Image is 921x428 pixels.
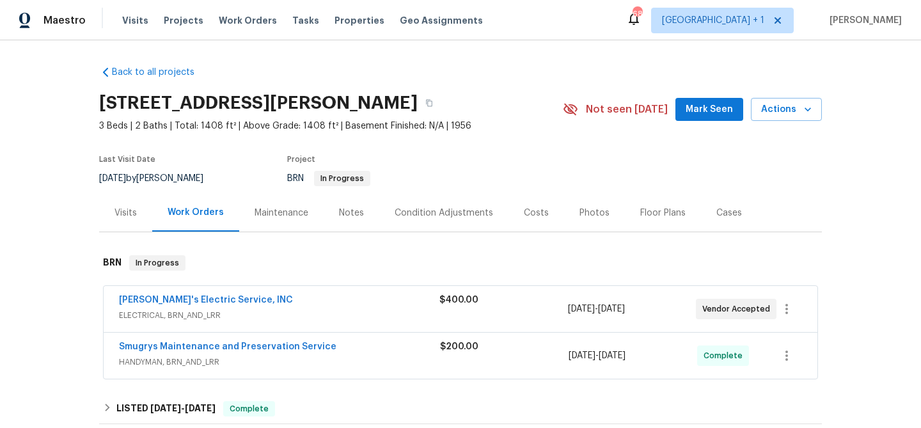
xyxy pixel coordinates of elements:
[99,393,822,424] div: LISTED [DATE]-[DATE]Complete
[99,66,222,79] a: Back to all projects
[114,207,137,219] div: Visits
[418,91,441,115] button: Copy Address
[150,404,181,413] span: [DATE]
[287,155,315,163] span: Project
[119,296,293,305] a: [PERSON_NAME]'s Electric Service, INC
[292,16,319,25] span: Tasks
[99,171,219,186] div: by [PERSON_NAME]
[702,303,775,315] span: Vendor Accepted
[339,207,364,219] div: Notes
[686,102,733,118] span: Mark Seen
[439,296,478,305] span: $400.00
[219,14,277,27] span: Work Orders
[119,342,336,351] a: Smugrys Maintenance and Preservation Service
[440,342,478,351] span: $200.00
[255,207,308,219] div: Maintenance
[640,207,686,219] div: Floor Plans
[103,255,122,271] h6: BRN
[704,349,748,362] span: Complete
[335,14,384,27] span: Properties
[633,8,642,20] div: 68
[130,257,184,269] span: In Progress
[761,102,812,118] span: Actions
[675,98,743,122] button: Mark Seen
[524,207,549,219] div: Costs
[824,14,902,27] span: [PERSON_NAME]
[315,175,369,182] span: In Progress
[99,155,155,163] span: Last Visit Date
[716,207,742,219] div: Cases
[43,14,86,27] span: Maestro
[568,305,595,313] span: [DATE]
[224,402,274,415] span: Complete
[99,97,418,109] h2: [STREET_ADDRESS][PERSON_NAME]
[569,351,595,360] span: [DATE]
[99,120,563,132] span: 3 Beds | 2 Baths | Total: 1408 ft² | Above Grade: 1408 ft² | Basement Finished: N/A | 1956
[119,309,439,322] span: ELECTRICAL, BRN_AND_LRR
[99,174,126,183] span: [DATE]
[395,207,493,219] div: Condition Adjustments
[598,305,625,313] span: [DATE]
[400,14,483,27] span: Geo Assignments
[662,14,764,27] span: [GEOGRAPHIC_DATA] + 1
[586,103,668,116] span: Not seen [DATE]
[116,401,216,416] h6: LISTED
[164,14,203,27] span: Projects
[599,351,626,360] span: [DATE]
[287,174,370,183] span: BRN
[99,242,822,283] div: BRN In Progress
[168,206,224,219] div: Work Orders
[150,404,216,413] span: -
[579,207,610,219] div: Photos
[751,98,822,122] button: Actions
[119,356,440,369] span: HANDYMAN, BRN_AND_LRR
[185,404,216,413] span: [DATE]
[122,14,148,27] span: Visits
[568,303,625,315] span: -
[569,349,626,362] span: -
